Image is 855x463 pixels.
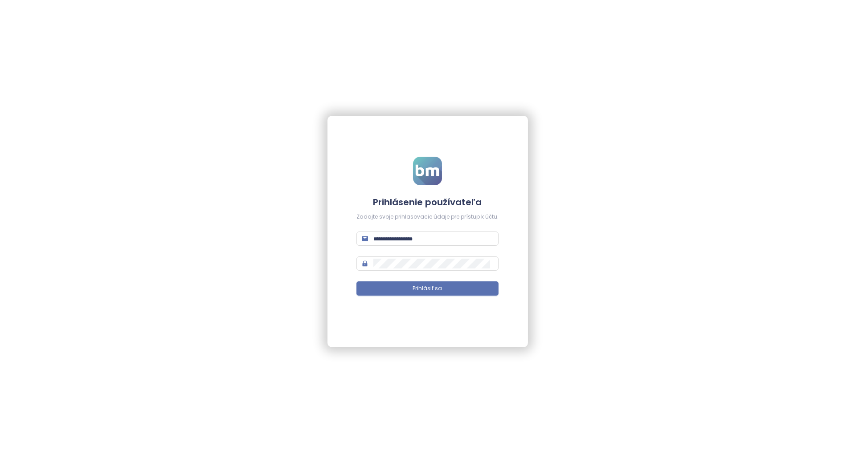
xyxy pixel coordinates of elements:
[356,196,499,208] h4: Prihlásenie používateľa
[362,236,368,242] span: mail
[413,284,442,293] span: Prihlásiť sa
[362,260,368,267] span: lock
[413,157,442,185] img: logo
[356,281,499,296] button: Prihlásiť sa
[356,213,499,221] div: Zadajte svoje prihlasovacie údaje pre prístup k účtu.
